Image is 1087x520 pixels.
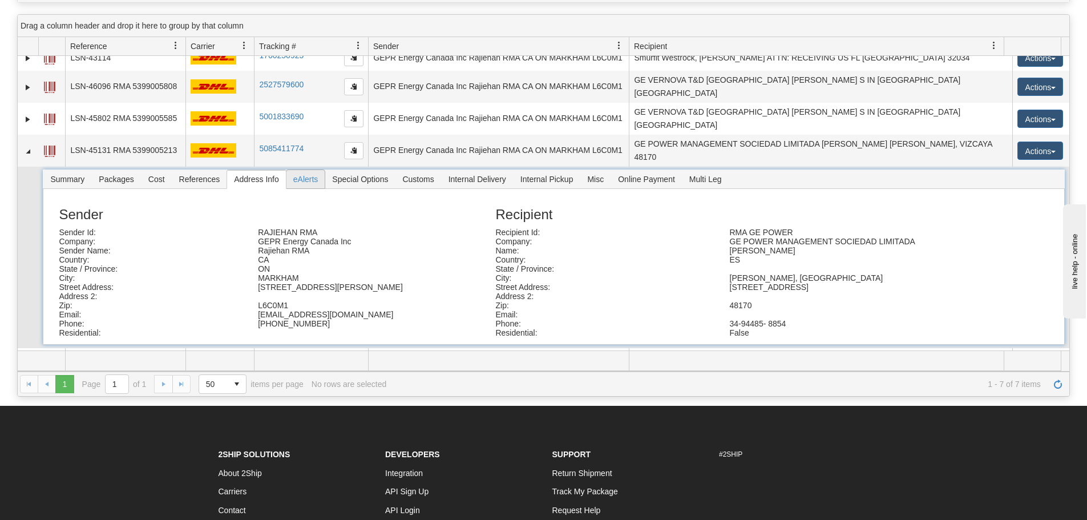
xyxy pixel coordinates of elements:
span: Summary [43,170,91,188]
td: GE VERNOVA T&D [GEOGRAPHIC_DATA] [PERSON_NAME] S IN [GEOGRAPHIC_DATA] [GEOGRAPHIC_DATA] [629,71,1012,103]
th: Press ctrl + space to group [65,37,185,56]
div: Recipient Id: [487,228,721,237]
div: ES [721,255,955,264]
h6: #2SHIP [719,451,869,458]
span: Reference [70,41,107,52]
a: Label [44,140,55,159]
a: Request Help [552,506,601,515]
div: live help - online [9,10,106,18]
a: Integration [385,469,423,478]
a: Label [44,108,55,127]
span: items per page [199,374,304,394]
a: 5001833690 [259,112,304,121]
span: Sender [373,41,399,52]
td: Smurfit Westrock, [PERSON_NAME] ATTN: RECEIVING US FL [GEOGRAPHIC_DATA] 32034 [629,45,1012,71]
div: Address 2: [50,292,249,301]
span: References [172,170,227,188]
div: RMA GE POWER [721,228,955,237]
a: Recipient filter column settings [984,36,1004,55]
th: Press ctrl + space to group [1004,37,1061,56]
span: Recipient [634,41,667,52]
strong: 2Ship Solutions [219,450,290,459]
span: Multi Leg [682,170,729,188]
div: City: [487,273,721,283]
div: State / Province: [487,264,721,273]
button: Actions [1017,110,1063,128]
td: GE POWER MANAGEMENT SOCIEDAD LIMITADA [PERSON_NAME] [PERSON_NAME], VIZCAYA 48170 [629,135,1012,167]
div: Country: [487,255,721,264]
button: Copy to clipboard [344,142,363,159]
div: 48170 [721,301,955,310]
span: Special Options [325,170,395,188]
td: GEPR Energy Canada Inc Rajiehan RMA CA ON MARKHAM L6C0M1 [368,71,629,103]
span: Customs [395,170,441,188]
a: Expand [22,82,34,93]
div: grid grouping header [18,15,1069,37]
td: GEPR Energy Canada Inc Rajiehan RMA CA ON MARKHAM L6C0M1 [368,135,629,167]
th: Press ctrl + space to group [368,37,629,56]
div: Address 2: [487,292,721,301]
button: Copy to clipboard [344,49,363,66]
div: Country: [50,255,249,264]
div: Street Address: [50,283,249,292]
a: Sender filter column settings [609,36,629,55]
strong: Developers [385,450,440,459]
span: Address Info [227,170,286,188]
td: GEPR Energy Canada Inc Rajiehan RMA CA ON MARKHAM L6C0M1 [368,103,629,135]
a: Label [44,48,55,66]
iframe: chat widget [1061,201,1086,318]
button: Copy to clipboard [344,78,363,95]
input: Page 1 [106,375,128,393]
td: LSN-43114 [65,45,185,71]
div: Sender Id: [50,228,249,237]
div: [STREET_ADDRESS] [721,283,955,292]
th: Press ctrl + space to group [185,37,254,56]
span: Packages [92,170,140,188]
h3: Sender [59,207,495,222]
div: Email: [487,310,721,319]
span: 50 [206,378,221,390]
span: Page of 1 [82,374,147,394]
div: State / Province: [50,264,249,273]
a: Track My Package [552,487,618,496]
span: Page sizes drop down [199,374,247,394]
td: LSN-45802 RMA 5399005585 [65,103,185,135]
div: L6C0M1 [249,301,448,310]
a: Tracking # filter column settings [349,36,368,55]
a: Expand [22,53,34,64]
div: ON [249,264,448,273]
td: GE VERNOVA T&D [GEOGRAPHIC_DATA] [PERSON_NAME] S IN [GEOGRAPHIC_DATA] [GEOGRAPHIC_DATA] [629,348,1012,380]
th: Press ctrl + space to group [38,37,65,56]
div: [PHONE_NUMBER] [249,319,448,328]
strong: Support [552,450,591,459]
span: Cost [142,170,172,188]
a: Return Shipment [552,469,612,478]
a: Collapse [22,146,34,157]
a: Refresh [1049,375,1067,393]
div: CA [249,255,448,264]
div: GE POWER MANAGEMENT SOCIEDAD LIMITADA [721,237,955,246]
div: Email: [50,310,249,319]
div: [STREET_ADDRESS][PERSON_NAME] [249,283,448,292]
span: eAlerts [286,170,325,188]
div: Street Address: [487,283,721,292]
div: City: [50,273,249,283]
span: Tracking # [259,41,296,52]
div: Zip: [487,301,721,310]
div: False [721,328,955,337]
span: Carrier [191,41,215,52]
a: API Sign Up [385,487,429,496]
th: Press ctrl + space to group [629,37,1004,56]
div: MARKHAM [249,273,448,283]
td: LSN-46096 RMA 5399005808 [65,71,185,103]
span: Internal Delivery [442,170,513,188]
a: 1760250925 [259,51,304,60]
a: About 2Ship [219,469,262,478]
button: Actions [1017,78,1063,96]
div: Rajiehan RMA [249,246,448,255]
a: Reference filter column settings [166,36,185,55]
div: Residential: [487,328,721,337]
div: [PERSON_NAME], [GEOGRAPHIC_DATA] [721,273,955,283]
button: Copy to clipboard [344,110,363,127]
div: Phone: [50,319,249,328]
